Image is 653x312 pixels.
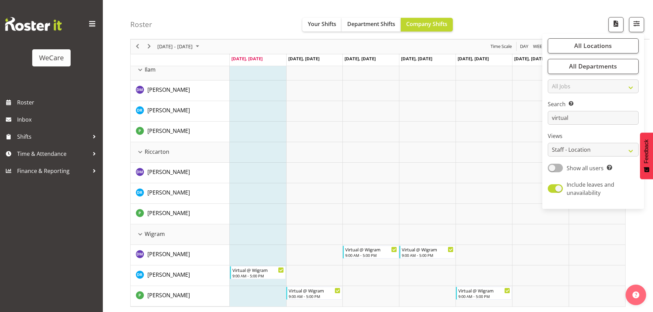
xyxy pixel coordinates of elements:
button: Timeline Day [519,42,530,51]
td: Pooja Prabhu resource [131,204,230,224]
div: 9:00 AM - 5:00 PM [402,252,454,258]
button: Company Shifts [401,18,453,32]
span: [PERSON_NAME] [147,189,190,196]
span: [DATE] - [DATE] [157,42,193,51]
div: 9:00 AM - 5:00 PM [289,294,340,299]
button: Filter Shifts [629,17,644,32]
div: Deepti Mahajan"s event - Virtual @ Wigram Begin From Thursday, September 25, 2025 at 9:00:00 AM G... [399,246,455,259]
span: Time & Attendance [17,149,89,159]
td: Pooja Prabhu resource [131,286,230,307]
td: Deepti Mahajan resource [131,245,230,265]
div: Virtual @ Wigram [289,287,340,294]
div: 9:00 AM - 5:00 PM [345,252,397,258]
span: [DATE], [DATE] [288,55,319,62]
span: [PERSON_NAME] [147,107,190,114]
button: All Departments [548,59,639,74]
div: Virtual @ Wigram [232,266,284,273]
button: Feedback - Show survey [640,133,653,179]
div: Virtual @ Wigram [345,246,397,253]
a: [PERSON_NAME] [147,250,190,258]
span: [DATE], [DATE] [231,55,263,62]
button: September 2025 [156,42,202,51]
div: previous period [132,39,143,54]
button: Your Shifts [302,18,342,32]
input: Search [548,111,639,125]
span: Feedback [643,139,650,163]
a: [PERSON_NAME] [147,106,190,114]
td: Deepti Raturi resource [131,265,230,286]
span: All Locations [574,42,612,50]
div: September 22 - 28, 2025 [155,39,203,54]
td: Deepti Raturi resource [131,101,230,122]
button: Next [145,42,154,51]
span: Department Shifts [347,20,395,28]
span: Wigram [145,230,165,238]
span: Your Shifts [308,20,336,28]
span: [DATE], [DATE] [458,55,489,62]
td: Wigram resource [131,224,230,245]
a: [PERSON_NAME] [147,209,190,217]
div: Pooja Prabhu"s event - Virtual @ Wigram Begin From Tuesday, September 23, 2025 at 9:00:00 AM GMT+... [286,287,342,300]
label: Search [548,100,639,109]
label: Views [548,132,639,140]
div: Virtual @ Wigram [402,246,454,253]
span: [PERSON_NAME] [147,250,190,258]
button: All Locations [548,38,639,53]
h4: Roster [130,21,152,28]
span: [DATE], [DATE] [344,55,376,62]
span: Day [519,42,529,51]
a: [PERSON_NAME] [147,86,190,94]
div: Deepti Raturi"s event - Virtual @ Wigram Begin From Monday, September 22, 2025 at 9:00:00 AM GMT+... [230,266,286,279]
img: help-xxl-2.png [632,291,639,298]
td: Deepti Mahajan resource [131,163,230,183]
td: Pooja Prabhu resource [131,122,230,142]
table: Timeline Week of September 22, 2025 [230,60,625,307]
div: Virtual @ Wigram [458,287,510,294]
td: Deepti Raturi resource [131,183,230,204]
button: Time Scale [489,42,513,51]
span: Include leaves and unavailability [567,181,614,197]
img: Rosterit website logo [5,17,62,31]
button: Download a PDF of the roster according to the set date range. [608,17,624,32]
span: Company Shifts [406,20,447,28]
span: Show all users [567,164,604,172]
span: Inbox [17,114,99,125]
span: Week [532,42,545,51]
div: Deepti Mahajan"s event - Virtual @ Wigram Begin From Wednesday, September 24, 2025 at 9:00:00 AM ... [343,246,399,259]
div: Pooja Prabhu"s event - Virtual @ Wigram Begin From Friday, September 26, 2025 at 9:00:00 AM GMT+1... [456,287,512,300]
span: Finance & Reporting [17,166,89,176]
span: All Departments [569,62,617,71]
span: [DATE], [DATE] [514,55,545,62]
td: Riccarton resource [131,142,230,163]
div: Timeline Week of September 22, 2025 [130,32,626,307]
span: [PERSON_NAME] [147,291,190,299]
a: [PERSON_NAME] [147,188,190,197]
a: [PERSON_NAME] [147,291,190,299]
td: Deepti Mahajan resource [131,80,230,101]
button: Timeline Week [532,42,546,51]
a: [PERSON_NAME] [147,127,190,135]
div: 9:00 AM - 5:00 PM [458,294,510,299]
div: 9:00 AM - 5:00 PM [232,273,284,278]
span: Riccarton [145,148,169,156]
td: Ilam resource [131,60,230,80]
a: [PERSON_NAME] [147,271,190,279]
a: [PERSON_NAME] [147,168,190,176]
div: next period [143,39,155,54]
span: Time Scale [490,42,512,51]
span: Shifts [17,132,89,142]
button: Department Shifts [342,18,401,32]
span: [DATE], [DATE] [401,55,432,62]
div: WeCare [39,53,64,63]
button: Previous [133,42,142,51]
span: Ilam [145,65,156,74]
span: Roster [17,97,99,108]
